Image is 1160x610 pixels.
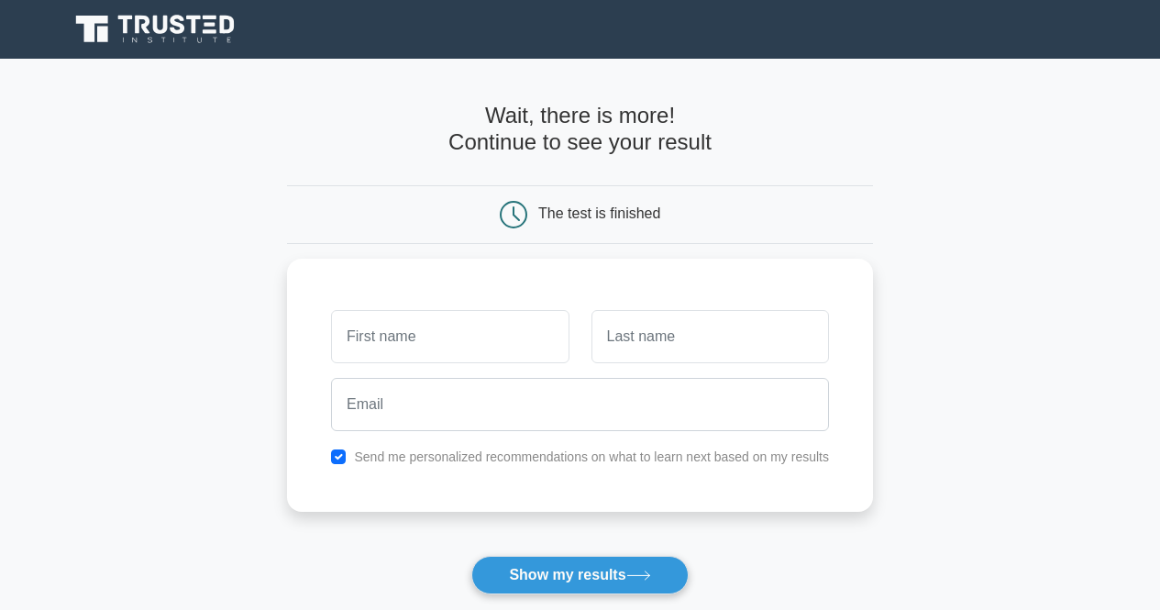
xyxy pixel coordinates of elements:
button: Show my results [471,556,688,594]
label: Send me personalized recommendations on what to learn next based on my results [354,449,829,464]
input: Email [331,378,829,431]
input: First name [331,310,569,363]
div: The test is finished [538,205,660,221]
h4: Wait, there is more! Continue to see your result [287,103,873,156]
input: Last name [591,310,829,363]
